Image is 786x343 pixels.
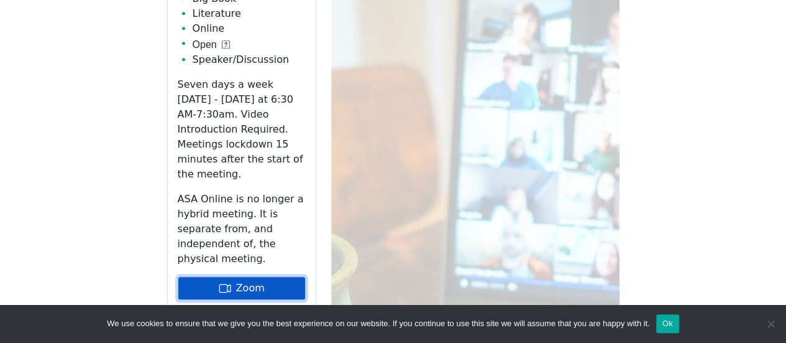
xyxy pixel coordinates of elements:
[193,37,230,52] button: Open
[193,21,306,36] li: Online
[178,192,306,266] p: ASA Online is no longer a hybrid meeting. It is separate from, and independent of, the physical m...
[193,37,217,52] span: Open
[178,276,306,300] a: Zoom
[193,6,306,21] li: Literature
[656,314,679,333] button: Ok
[178,77,306,182] p: Seven days a week [DATE] - [DATE] at 6:30 AM-7:30am. Video Introduction Required. Meetings lockdo...
[193,52,306,67] li: Speaker/Discussion
[178,303,306,333] p: Meeting ID: 858 5781 3993 Passcode: 808
[107,317,649,330] span: We use cookies to ensure that we give you the best experience on our website. If you continue to ...
[764,317,777,330] span: No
